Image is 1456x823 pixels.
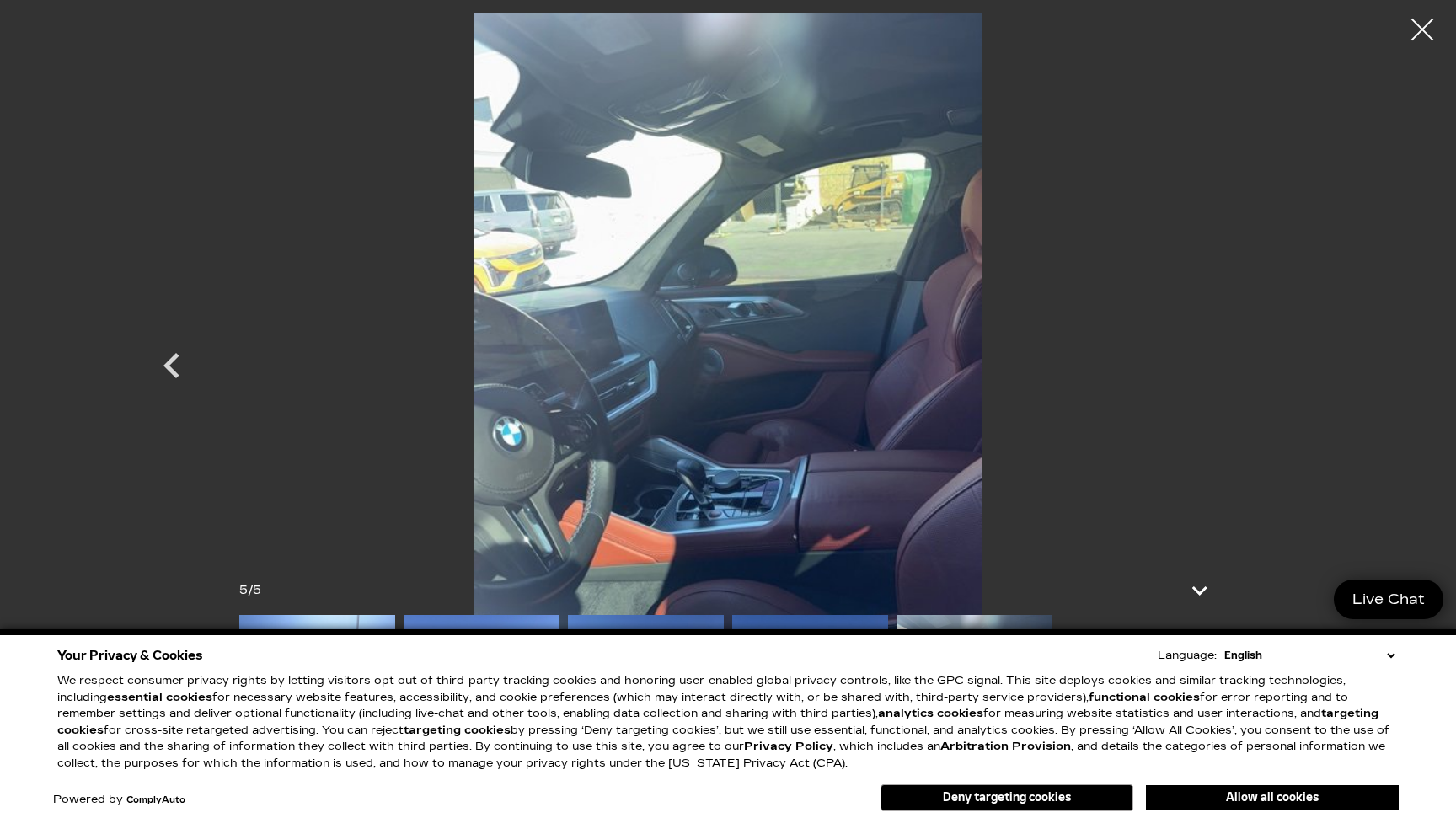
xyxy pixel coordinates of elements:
[57,644,203,667] span: Your Privacy & Cookies
[126,795,185,805] a: ComplyAuto
[239,583,248,597] span: 5
[253,583,261,597] span: 5
[404,724,511,737] strong: targeting cookies
[239,579,261,602] div: /
[239,615,395,823] img: Used 2023 BMW NA image 1
[222,13,1234,688] img: Used 2023 BMW NA image 5
[1344,590,1433,609] span: Live Chat
[732,615,888,823] img: Used 2023 BMW NA image 4
[404,615,559,823] img: Used 2023 BMW NA image 2
[1146,785,1399,810] button: Allow all cookies
[1334,580,1443,619] a: Live Chat
[147,332,197,408] div: Previous
[1220,647,1399,664] select: Language Select
[878,707,983,720] strong: analytics cookies
[57,673,1399,772] p: We respect consumer privacy rights by letting visitors opt out of third-party tracking cookies an...
[53,794,185,805] div: Powered by
[940,740,1071,753] strong: Arbitration Provision
[107,691,212,704] strong: essential cookies
[57,707,1378,737] strong: targeting cookies
[568,615,724,823] img: Used 2023 BMW NA image 3
[1089,691,1200,704] strong: functional cookies
[1158,650,1217,661] div: Language:
[897,615,1052,823] img: Used 2023 BMW NA image 5
[881,784,1133,811] button: Deny targeting cookies
[744,740,833,753] u: Privacy Policy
